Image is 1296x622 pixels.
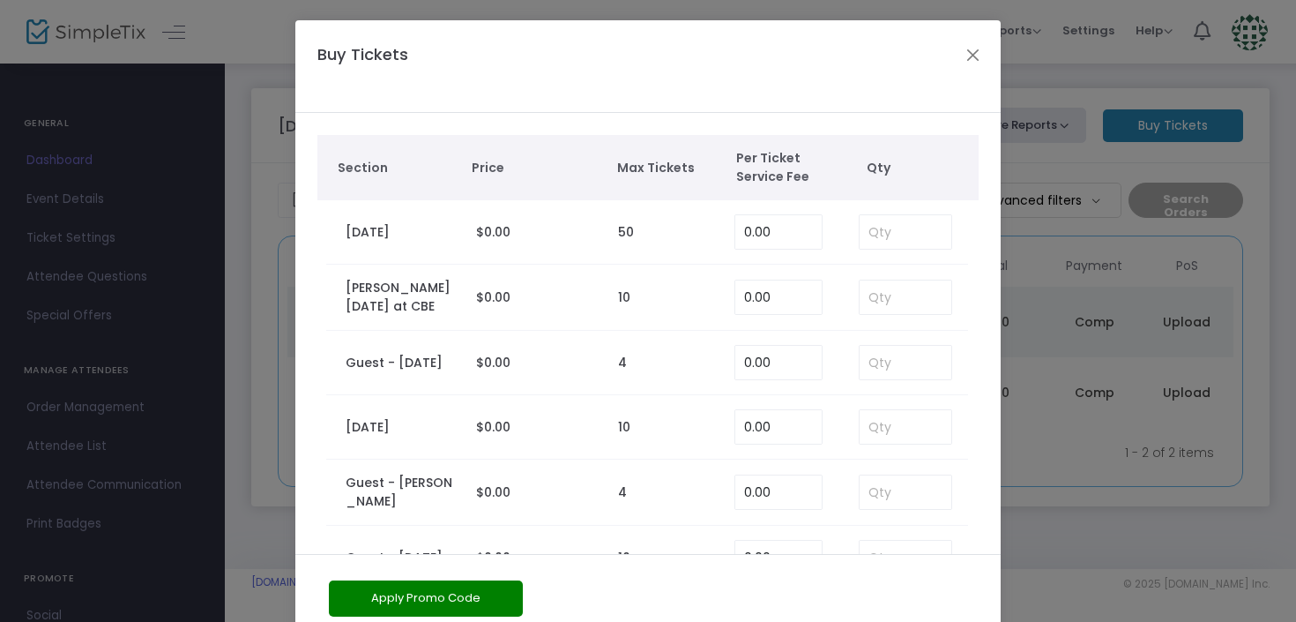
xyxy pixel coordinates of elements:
[476,483,510,501] span: $0.00
[618,289,630,307] label: 10
[618,549,630,567] label: 10
[735,346,822,379] input: Enter Service Fee
[346,223,390,242] label: [DATE]
[860,215,951,249] input: Qty
[617,159,719,177] span: Max Tickets
[735,541,822,574] input: Enter Service Fee
[476,223,510,241] span: $0.00
[860,410,951,444] input: Qty
[735,281,822,314] input: Enter Service Fee
[618,223,634,242] label: 50
[735,410,822,444] input: Enter Service Fee
[346,549,443,567] label: Guest - [DATE]
[618,354,627,372] label: 4
[476,354,510,371] span: $0.00
[860,281,951,314] input: Qty
[309,42,474,91] h4: Buy Tickets
[962,43,985,66] button: Close
[338,159,455,177] span: Section
[476,418,510,436] span: $0.00
[476,549,510,566] span: $0.00
[735,215,822,249] input: Enter Service Fee
[736,149,838,186] span: Per Ticket Service Fee
[346,354,443,372] label: Guest - [DATE]
[860,541,951,574] input: Qty
[618,418,630,437] label: 10
[735,476,822,509] input: Enter Service Fee
[860,476,951,509] input: Qty
[346,418,390,437] label: [DATE]
[476,289,510,306] span: $0.00
[867,159,971,177] span: Qty
[329,581,523,617] button: Apply Promo Code
[472,159,600,177] span: Price
[346,474,459,511] label: Guest - [PERSON_NAME]
[860,346,951,379] input: Qty
[346,279,459,316] label: [PERSON_NAME][DATE] at CBE
[618,483,627,502] label: 4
